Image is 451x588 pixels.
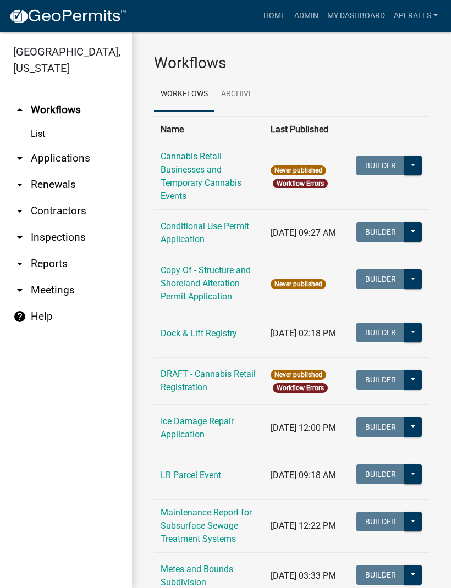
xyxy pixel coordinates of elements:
[271,470,336,480] span: [DATE] 09:18 AM
[161,369,256,392] a: DRAFT - Cannabis Retail Registration
[13,257,26,270] i: arrow_drop_down
[271,520,336,531] span: [DATE] 12:22 PM
[13,103,26,117] i: arrow_drop_up
[356,417,405,437] button: Builder
[154,54,429,73] h3: Workflows
[271,279,326,289] span: Never published
[271,570,336,581] span: [DATE] 03:33 PM
[264,116,349,143] th: Last Published
[13,231,26,244] i: arrow_drop_down
[290,5,323,26] a: Admin
[161,416,234,440] a: Ice Damage Repair Application
[356,269,405,289] button: Builder
[356,156,405,175] button: Builder
[271,423,336,433] span: [DATE] 12:00 PM
[389,5,442,26] a: aperales
[356,370,405,390] button: Builder
[323,5,389,26] a: My Dashboard
[356,565,405,585] button: Builder
[356,464,405,484] button: Builder
[356,512,405,531] button: Builder
[277,180,324,187] a: Workflow Errors
[161,507,252,544] a: Maintenance Report for Subsurface Sewage Treatment Systems
[271,370,326,380] span: Never published
[13,204,26,218] i: arrow_drop_down
[154,77,215,112] a: Workflows
[161,328,237,339] a: Dock & Lift Registry
[154,116,264,143] th: Name
[161,151,241,201] a: Cannabis Retail Businesses and Temporary Cannabis Events
[161,265,251,302] a: Copy Of - Structure and Shoreland Alteration Permit Application
[271,328,336,339] span: [DATE] 02:18 PM
[13,284,26,297] i: arrow_drop_down
[161,470,221,480] a: LR Parcel Event
[13,178,26,191] i: arrow_drop_down
[215,77,260,112] a: Archive
[356,222,405,242] button: Builder
[271,228,336,238] span: [DATE] 09:27 AM
[271,165,326,175] span: Never published
[13,310,26,323] i: help
[356,323,405,342] button: Builder
[161,221,249,245] a: Conditional Use Permit Application
[161,564,233,587] a: Metes and Bounds Subdivision
[277,384,324,392] a: Workflow Errors
[259,5,290,26] a: Home
[13,152,26,165] i: arrow_drop_down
